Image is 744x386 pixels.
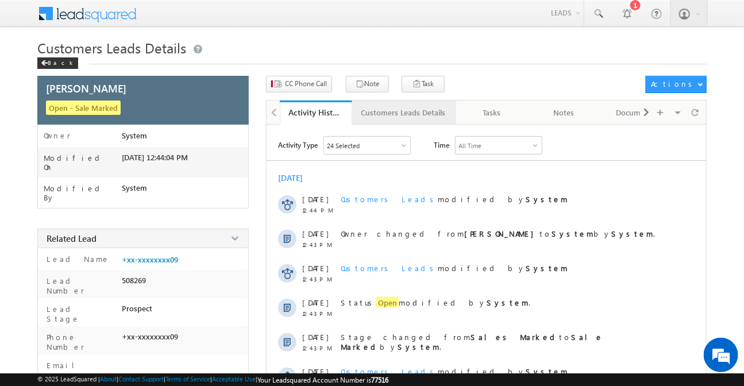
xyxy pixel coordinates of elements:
[552,229,593,238] strong: System
[537,106,590,119] div: Notes
[456,101,529,125] a: Tasks
[341,332,603,352] strong: Sale Marked
[122,304,152,313] span: Prospect
[302,366,328,376] span: [DATE]
[526,194,568,204] strong: System
[646,76,707,93] button: Actions
[118,375,164,383] a: Contact Support
[302,241,337,248] span: 12:43 PM
[278,136,318,153] span: Activity Type
[327,142,360,149] div: 24 Selected
[44,131,71,140] label: Owner
[37,375,388,384] span: © 2025 LeadSquared | | | | |
[285,79,327,89] span: CC Phone Call
[346,76,389,92] button: Note
[122,131,147,140] span: System
[44,184,122,202] label: Modified By
[122,276,146,285] span: 508269
[122,153,188,162] span: [DATE] 12:44:04 PM
[302,310,337,317] span: 12:43 PM
[44,254,110,264] label: Lead Name
[257,376,388,384] span: Your Leadsquared Account Number is
[528,101,600,125] a: Notes
[288,107,344,118] div: Activity History
[458,142,481,149] div: All Time
[610,106,662,119] div: Documents
[44,360,83,370] label: Email
[341,297,530,308] span: Status modified by .
[37,57,78,69] div: Back
[302,194,328,204] span: [DATE]
[44,153,122,172] label: Modified On
[302,229,328,238] span: [DATE]
[122,183,147,192] span: System
[302,263,328,273] span: [DATE]
[398,342,440,352] strong: System
[266,76,332,92] button: CC Phone Call
[212,375,256,383] a: Acceptable Use
[44,276,117,295] label: Lead Number
[611,229,653,238] strong: System
[46,81,126,95] span: [PERSON_NAME]
[352,101,456,125] a: Customers Leads Details
[165,375,210,383] a: Terms of Service
[302,298,328,307] span: [DATE]
[341,229,655,238] span: Owner changed from to by .
[280,101,352,125] a: Activity History
[302,345,337,352] span: 12:43 PM
[434,136,449,153] span: Time
[122,255,178,264] a: +xx-xxxxxxxx09
[341,194,438,204] span: Customers Leads
[278,172,315,183] div: [DATE]
[100,375,117,383] a: About
[526,366,568,376] strong: System
[44,304,117,323] label: Lead Stage
[600,101,673,125] a: Documents
[341,263,438,273] span: Customers Leads
[341,332,603,352] span: Stage changed from to by .
[47,233,97,244] span: Related Lead
[361,106,446,119] div: Customers Leads Details
[651,79,696,89] div: Actions
[302,276,337,283] span: 12:43 PM
[341,366,438,376] span: Customers Leads
[37,38,186,57] span: Customers Leads Details
[44,332,117,352] label: Phone Number
[464,229,539,238] strong: [PERSON_NAME]
[487,298,529,307] strong: System
[471,332,559,342] strong: Sales Marked
[376,297,399,308] span: Open
[465,106,518,119] div: Tasks
[324,137,410,154] div: Owner Changed,Status Changed,Stage Changed,Source Changed,Notes & 19 more..
[341,263,568,273] span: modified by
[46,101,121,115] span: Open - Sale Marked
[371,376,388,384] span: 77516
[526,263,568,273] strong: System
[341,194,568,204] span: modified by
[122,332,178,341] span: +xx-xxxxxxxx09
[302,332,328,342] span: [DATE]
[402,76,445,92] button: Task
[302,207,337,214] span: 12:44 PM
[341,366,568,376] span: modified by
